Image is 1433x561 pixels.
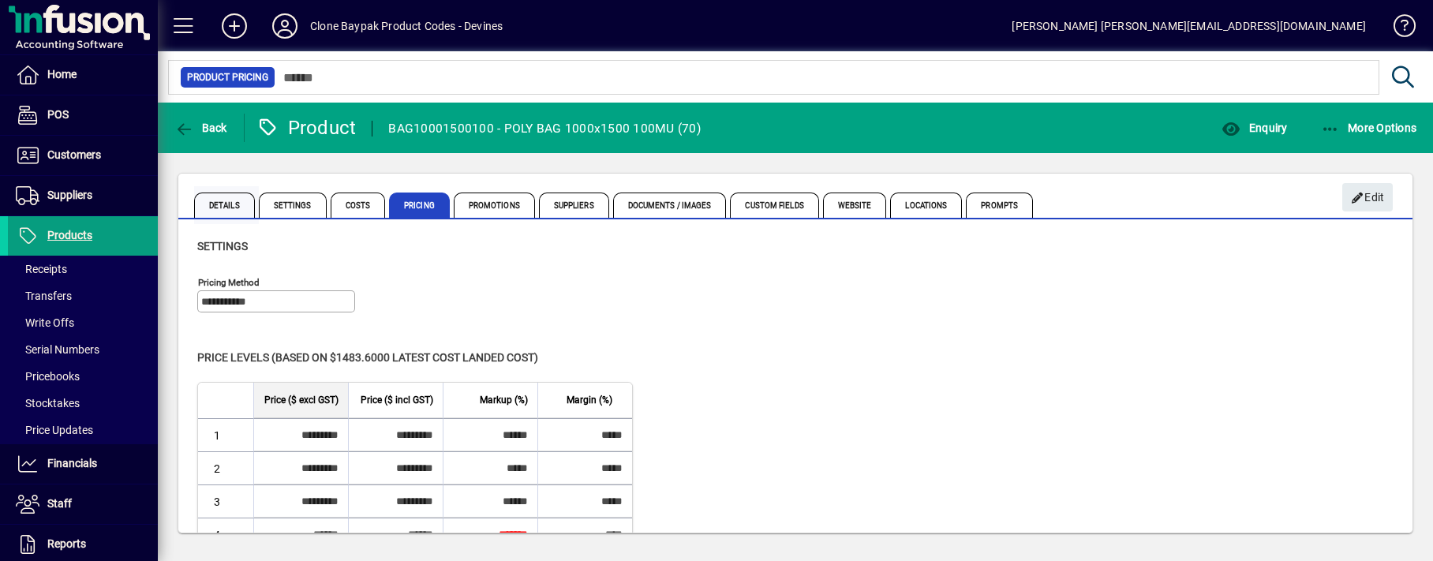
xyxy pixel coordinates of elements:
[47,457,97,469] span: Financials
[47,148,101,161] span: Customers
[174,122,227,134] span: Back
[310,13,503,39] div: Clone Baypak Product Codes - Devines
[47,497,72,510] span: Staff
[16,316,74,329] span: Write Offs
[197,240,248,252] span: Settings
[158,114,245,142] app-page-header-button: Back
[1012,13,1366,39] div: [PERSON_NAME] [PERSON_NAME][EMAIL_ADDRESS][DOMAIN_NAME]
[1321,122,1417,134] span: More Options
[730,193,818,218] span: Custom Fields
[198,418,253,451] td: 1
[260,12,310,40] button: Profile
[8,176,158,215] a: Suppliers
[890,193,962,218] span: Locations
[1222,122,1287,134] span: Enquiry
[361,391,433,409] span: Price ($ incl GST)
[8,363,158,390] a: Pricebooks
[16,370,80,383] span: Pricebooks
[1218,114,1291,142] button: Enquiry
[567,391,612,409] span: Margin (%)
[16,263,67,275] span: Receipts
[16,397,80,410] span: Stocktakes
[966,193,1033,218] span: Prompts
[47,229,92,241] span: Products
[198,518,253,551] td: 4
[8,55,158,95] a: Home
[256,115,357,140] div: Product
[8,136,158,175] a: Customers
[259,193,327,218] span: Settings
[8,256,158,282] a: Receipts
[1317,114,1421,142] button: More Options
[16,424,93,436] span: Price Updates
[16,290,72,302] span: Transfers
[16,343,99,356] span: Serial Numbers
[194,193,255,218] span: Details
[198,277,260,288] mat-label: Pricing method
[8,95,158,135] a: POS
[480,391,528,409] span: Markup (%)
[209,12,260,40] button: Add
[47,68,77,80] span: Home
[47,108,69,121] span: POS
[8,390,158,417] a: Stocktakes
[1342,183,1393,211] button: Edit
[47,189,92,201] span: Suppliers
[613,193,727,218] span: Documents / Images
[8,484,158,524] a: Staff
[47,537,86,550] span: Reports
[8,336,158,363] a: Serial Numbers
[389,193,450,218] span: Pricing
[8,417,158,443] a: Price Updates
[1382,3,1413,54] a: Knowledge Base
[8,309,158,336] a: Write Offs
[388,116,701,141] div: BAG10001500100 - POLY BAG 1000x1500 100MU (70)
[8,444,158,484] a: Financials
[823,193,887,218] span: Website
[198,451,253,484] td: 2
[539,193,609,218] span: Suppliers
[264,391,339,409] span: Price ($ excl GST)
[454,193,535,218] span: Promotions
[8,282,158,309] a: Transfers
[170,114,231,142] button: Back
[197,351,538,364] span: Price levels (based on $1483.6000 Latest cost landed cost)
[331,193,386,218] span: Costs
[1351,185,1385,211] span: Edit
[198,484,253,518] td: 3
[187,69,268,85] span: Product Pricing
